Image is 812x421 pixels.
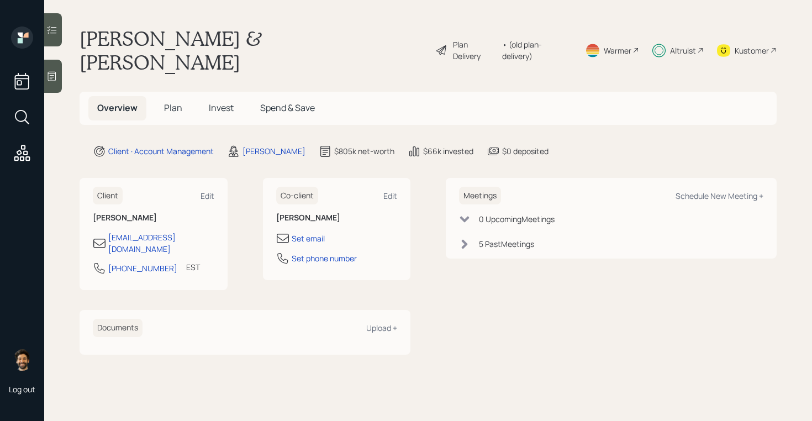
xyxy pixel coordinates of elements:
div: $0 deposited [502,145,549,157]
div: Kustomer [735,45,769,56]
span: Invest [209,102,234,114]
h1: [PERSON_NAME] & [PERSON_NAME] [80,27,426,74]
div: Upload + [366,323,397,333]
div: Schedule New Meeting + [676,191,763,201]
div: Set phone number [292,252,357,264]
h6: [PERSON_NAME] [93,213,214,223]
div: 0 Upcoming Meeting s [479,213,555,225]
div: $66k invested [423,145,473,157]
div: EST [186,261,200,273]
div: [PERSON_NAME] [242,145,305,157]
div: Edit [201,191,214,201]
h6: Meetings [459,187,501,205]
h6: Co-client [276,187,318,205]
div: Log out [9,384,35,394]
div: Plan Delivery [453,39,497,62]
h6: [PERSON_NAME] [276,213,398,223]
div: • (old plan-delivery) [502,39,572,62]
div: Client · Account Management [108,145,214,157]
span: Overview [97,102,138,114]
span: Plan [164,102,182,114]
div: Set email [292,233,325,244]
div: [EMAIL_ADDRESS][DOMAIN_NAME] [108,231,214,255]
div: [PHONE_NUMBER] [108,262,177,274]
div: 5 Past Meeting s [479,238,534,250]
span: Spend & Save [260,102,315,114]
div: Warmer [604,45,631,56]
h6: Client [93,187,123,205]
h6: Documents [93,319,143,337]
img: eric-schwartz-headshot.png [11,349,33,371]
div: $805k net-worth [334,145,394,157]
div: Edit [383,191,397,201]
div: Altruist [670,45,696,56]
